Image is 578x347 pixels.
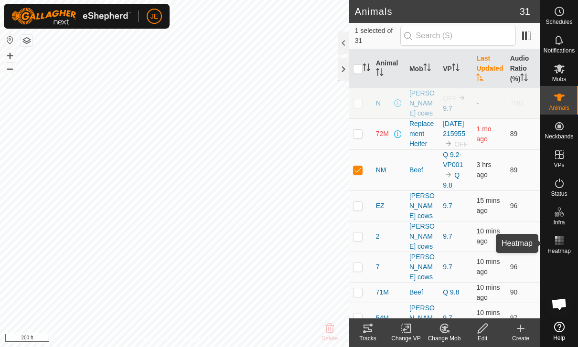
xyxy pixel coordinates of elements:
input: Search (S) [400,26,516,46]
span: Heatmap [547,248,571,254]
img: Gallagher Logo [11,8,131,25]
span: Infra [553,220,565,225]
h2: Animals [355,6,520,17]
span: 7 Sep 2025 at 11:03 pm [476,284,500,301]
span: 89 [510,130,518,137]
a: [DATE] 215955 [443,120,465,137]
p-sorticon: Activate to sort [376,70,384,77]
span: - [476,99,479,107]
img: to [445,171,452,179]
a: 9.7 [443,314,452,322]
span: 7 Sep 2025 at 10:58 pm [476,197,500,214]
p-sorticon: Activate to sort [520,75,528,83]
span: 1 selected of 31 [355,26,400,46]
div: Beef [409,165,435,175]
span: 96 [510,202,518,210]
span: 96 [510,263,518,271]
span: 7 Sep 2025 at 7:33 pm [476,161,491,179]
div: Create [502,334,540,343]
span: 90 [510,288,518,296]
a: Q 9.8 [443,171,460,189]
th: Audio Ratio (%) [506,50,540,88]
p-sorticon: Activate to sort [423,65,431,73]
span: TBD [510,99,524,107]
span: 30 Jul 2025 at 12:03 pm [476,125,491,143]
span: 71M [376,287,389,297]
div: Tracks [349,334,387,343]
a: Q 9.2-VP001 [443,151,463,168]
button: Reset Map [4,34,16,46]
a: 9.7 [443,202,452,210]
span: Help [553,335,565,341]
a: Privacy Policy [137,335,172,343]
span: Schedules [546,19,572,25]
p-sorticon: Activate to sort [452,65,460,73]
div: [PERSON_NAME] cows [409,88,435,118]
th: Animal [372,50,406,88]
th: VP [439,50,472,88]
div: Open chat [545,290,574,318]
span: Notifications [544,48,575,53]
span: Neckbands [545,134,573,139]
a: Help [540,318,578,345]
div: [PERSON_NAME] cows [409,303,435,333]
span: 7 Sep 2025 at 11:03 pm [476,258,500,275]
a: 9.7 [443,105,452,112]
div: Change Mob [425,334,463,343]
span: 72M [376,129,389,139]
span: VPs [554,162,564,168]
span: OFF [443,95,456,102]
span: Status [551,191,567,197]
a: 9.7 [443,232,452,240]
span: 54M [376,313,389,323]
div: [PERSON_NAME] cows [409,252,435,282]
span: 7 Sep 2025 at 11:03 pm [476,227,500,245]
div: Replacement Heifer [409,119,435,149]
span: 89 [510,166,518,174]
p-sorticon: Activate to sort [363,65,370,73]
span: JE [150,11,158,21]
button: Map Layers [21,35,32,46]
div: Beef [409,287,435,297]
div: Edit [463,334,502,343]
a: Contact Us [184,335,212,343]
div: [PERSON_NAME] cows [409,221,435,252]
span: NM [376,165,386,175]
span: OFF [454,140,468,148]
span: EZ [376,201,385,211]
span: N [376,98,381,108]
span: 7 [376,262,380,272]
span: 7 Sep 2025 at 11:03 pm [476,309,500,326]
span: 31 [520,4,530,19]
img: to [445,140,452,147]
img: to [458,94,466,102]
p-sorticon: Activate to sort [476,75,484,83]
span: 97 [510,314,518,322]
a: 9.7 [443,263,452,271]
span: 95 [510,232,518,240]
div: [PERSON_NAME] cows [409,191,435,221]
span: Mobs [552,76,566,82]
a: Q 9.8 [443,288,459,296]
div: Change VP [387,334,425,343]
th: Last Updated [472,50,506,88]
button: + [4,50,16,62]
button: – [4,63,16,74]
span: 2 [376,231,380,242]
span: Animals [549,105,569,111]
th: Mob [406,50,439,88]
